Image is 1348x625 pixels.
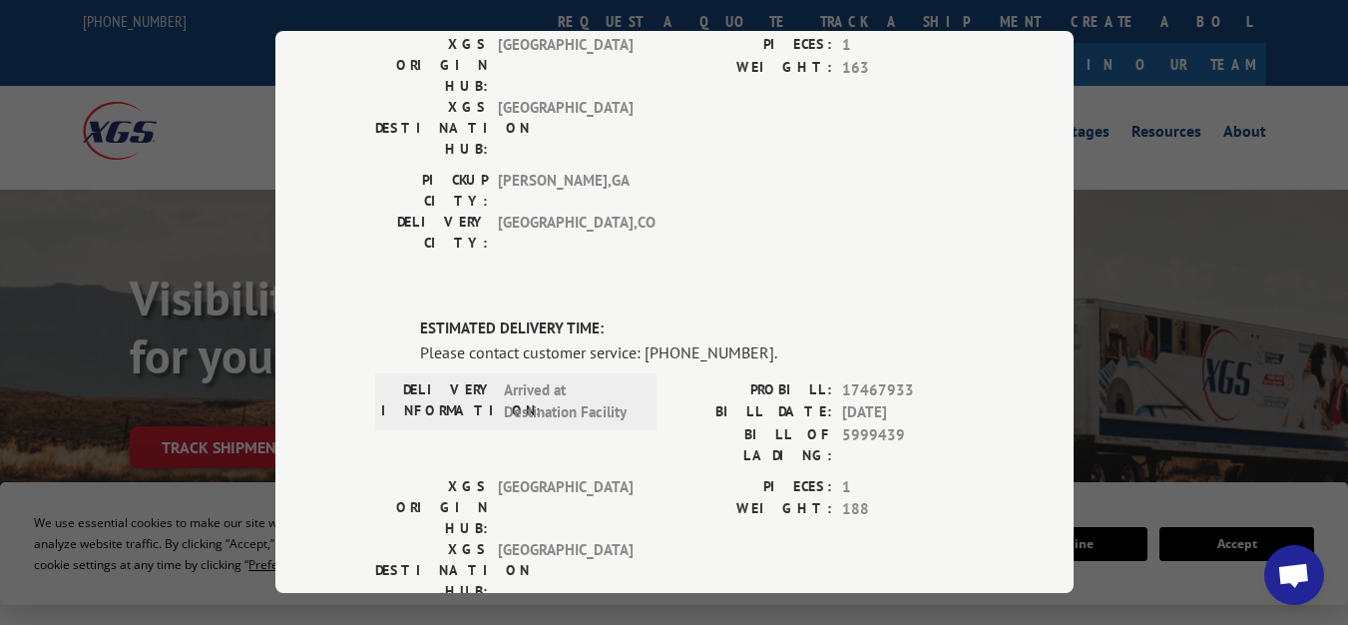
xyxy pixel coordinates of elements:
span: 188 [842,498,974,521]
label: WEIGHT: [674,498,832,521]
span: 1 [842,34,974,57]
div: Open chat [1264,545,1324,605]
span: 163 [842,57,974,80]
label: BILL OF LADING: [674,424,832,466]
span: 17467933 [842,379,974,402]
span: [GEOGRAPHIC_DATA] [498,97,633,160]
label: WEIGHT: [674,57,832,80]
span: Arrived at Destination Facility [504,379,639,424]
label: XGS DESTINATION HUB: [375,97,488,160]
label: BILL DATE: [674,401,832,424]
label: PIECES: [674,476,832,499]
label: PROBILL: [674,379,832,402]
span: [GEOGRAPHIC_DATA] [498,34,633,97]
label: PICKUP CITY: [375,170,488,212]
span: [GEOGRAPHIC_DATA] , CO [498,212,633,254]
span: 1 [842,476,974,499]
div: Please contact customer service: [PHONE_NUMBER]. [420,340,974,364]
label: DELIVERY CITY: [375,212,488,254]
label: ESTIMATED DELIVERY TIME: [420,317,974,340]
label: PIECES: [674,34,832,57]
label: XGS ORIGIN HUB: [375,476,488,539]
span: [PERSON_NAME] , GA [498,170,633,212]
label: XGS ORIGIN HUB: [375,34,488,97]
label: XGS DESTINATION HUB: [375,539,488,602]
span: [GEOGRAPHIC_DATA] [498,539,633,602]
span: [GEOGRAPHIC_DATA] [498,476,633,539]
span: [DATE] [842,401,974,424]
span: 5999439 [842,424,974,466]
label: DELIVERY INFORMATION: [381,379,494,424]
